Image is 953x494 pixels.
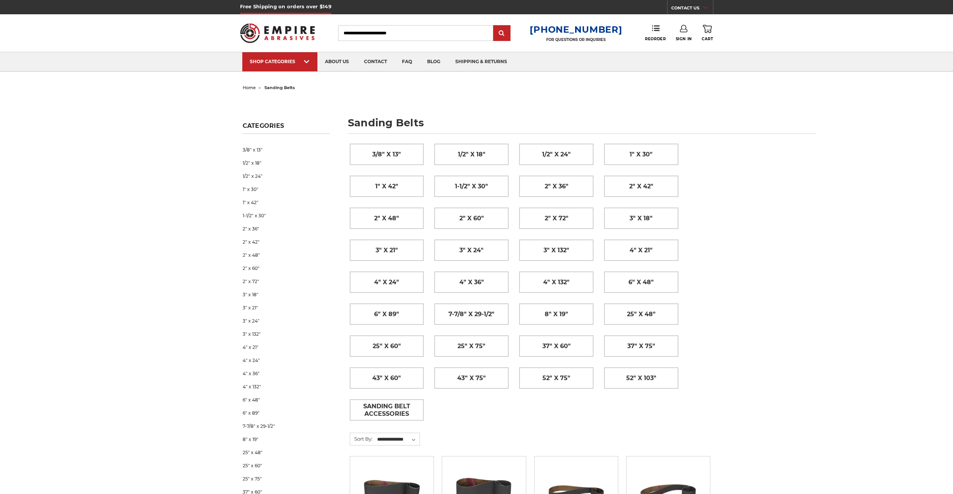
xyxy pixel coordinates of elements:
[350,400,424,420] a: Sanding Belt Accessories
[604,304,678,324] a: 25" x 48"
[545,180,568,193] span: 2" x 36"
[350,400,423,420] span: Sanding Belt Accessories
[530,37,622,42] p: FOR QUESTIONS OR INQUIRIES
[543,276,569,289] span: 4" x 132"
[243,367,330,380] a: 4" x 36"
[375,180,398,193] span: 1" x 42"
[250,59,310,64] div: SHOP CATEGORIES
[627,308,655,321] span: 25" x 48"
[350,304,424,324] a: 6" x 89"
[264,85,295,90] span: sanding belts
[604,240,678,261] a: 4" x 21"
[243,406,330,420] a: 6" x 89"
[448,52,515,71] a: shipping & returns
[243,275,330,288] a: 2" x 72"
[376,434,420,445] select: Sort By:
[243,85,256,90] a: home
[457,372,486,385] span: 43” x 75"
[243,143,330,156] a: 3/8" x 13"
[544,244,569,257] span: 3" x 132"
[394,52,420,71] a: faq
[542,340,571,353] span: 37" x 60"
[435,176,508,197] a: 1-1/2" x 30"
[435,208,508,229] a: 2" x 60"
[243,183,330,196] a: 1" x 30"
[243,420,330,433] a: 7-7/8" x 29-1/2"
[455,180,488,193] span: 1-1/2" x 30"
[374,276,399,289] span: 4" x 24"
[604,176,678,197] a: 2" x 42"
[627,340,655,353] span: 37" x 75"
[520,240,593,261] a: 3" x 132"
[243,170,330,183] a: 1/2" x 24"
[458,340,485,353] span: 25" x 75"
[435,144,508,165] a: 1/2" x 18"
[604,272,678,292] a: 6" x 48"
[243,209,330,222] a: 1-1/2" x 30"
[458,148,485,161] span: 1/2" x 18"
[317,52,356,71] a: about us
[350,240,424,261] a: 3" x 21"
[356,52,394,71] a: contact
[243,156,330,170] a: 1/2" x 18"
[459,276,484,289] span: 4" x 36"
[373,340,401,353] span: 25" x 60"
[350,272,424,292] a: 4" x 24"
[243,222,330,235] a: 2" x 36"
[420,52,448,71] a: blog
[520,208,593,229] a: 2" x 72"
[520,304,593,324] a: 8" x 19"
[243,288,330,301] a: 3" x 18"
[630,244,652,257] span: 4" x 21"
[604,368,678,388] a: 52" x 103"
[520,144,593,165] a: 1/2" x 24"
[630,148,652,161] span: 1" x 30"
[676,36,692,41] span: Sign In
[243,301,330,314] a: 3" x 21"
[542,372,570,385] span: 52" x 75"
[243,472,330,485] a: 25" x 75"
[243,393,330,406] a: 6" x 48"
[243,459,330,472] a: 25" x 60"
[243,433,330,446] a: 8" x 19"
[459,244,483,257] span: 3" x 24"
[628,276,654,289] span: 6" x 48"
[530,24,622,35] h3: [PHONE_NUMBER]
[545,308,568,321] span: 8" x 19"
[604,208,678,229] a: 3" x 18"
[243,122,330,134] h5: Categories
[243,249,330,262] a: 2" x 48"
[243,314,330,327] a: 3" x 24"
[372,372,401,385] span: 43" x 60"
[629,180,653,193] span: 2" x 42"
[604,144,678,165] a: 1" x 30"
[435,336,508,356] a: 25" x 75"
[604,336,678,356] a: 37" x 75"
[350,433,373,444] label: Sort By:
[449,308,494,321] span: 7-7/8" x 29-1/2"
[671,4,713,14] a: CONTACT US
[372,148,401,161] span: 3/8" x 13"
[645,36,666,41] span: Reorder
[243,446,330,459] a: 25" x 48"
[520,272,593,292] a: 4" x 132"
[243,196,330,209] a: 1" x 42"
[350,368,424,388] a: 43" x 60"
[435,240,508,261] a: 3" x 24"
[626,372,656,385] span: 52" x 103"
[350,208,424,229] a: 2" x 48"
[350,176,424,197] a: 1" x 42"
[520,368,593,388] a: 52" x 75"
[702,25,713,41] a: Cart
[243,354,330,367] a: 4" x 24"
[376,244,398,257] span: 3" x 21"
[645,25,666,41] a: Reorder
[240,18,315,48] img: Empire Abrasives
[520,176,593,197] a: 2" x 36"
[545,212,568,225] span: 2" x 72"
[374,212,399,225] span: 2" x 48"
[243,262,330,275] a: 2" x 60"
[494,26,509,41] input: Submit
[435,304,508,324] a: 7-7/8" x 29-1/2"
